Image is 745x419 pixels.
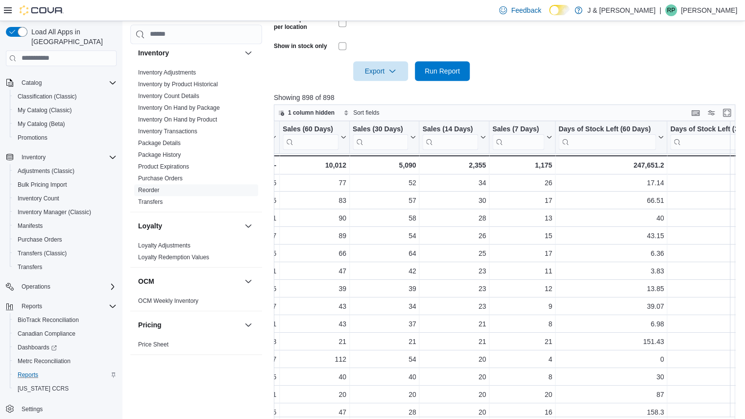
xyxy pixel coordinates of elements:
[138,163,189,170] a: Product Expirations
[558,159,664,171] div: 247,651.2
[283,389,346,400] div: 20
[492,300,552,312] div: 9
[422,212,486,224] div: 28
[138,93,199,99] a: Inventory Count Details
[492,230,552,242] div: 15
[422,247,486,259] div: 25
[283,159,346,171] div: 10,012
[14,104,117,116] span: My Catalog (Classic)
[138,297,198,305] span: OCM Weekly Inventory
[14,328,117,340] span: Canadian Compliance
[18,402,117,415] span: Settings
[14,91,81,102] a: Classification (Classic)
[138,174,183,182] span: Purchase Orders
[10,103,120,117] button: My Catalog (Classic)
[721,107,733,119] button: Enter fullscreen
[705,107,717,119] button: Display options
[422,265,486,277] div: 23
[18,195,59,202] span: Inventory Count
[283,265,346,277] div: 47
[558,336,664,347] div: 151.43
[587,4,655,16] p: J & [PERSON_NAME]
[242,220,254,232] button: Loyalty
[422,124,486,149] button: Sales (14 Days)
[138,104,220,112] span: Inventory On Hand by Package
[138,320,240,330] button: Pricing
[199,283,276,295] div: 1.25
[288,109,335,117] span: 1 column hidden
[2,76,120,90] button: Catalog
[199,406,276,418] div: 3.5
[422,406,486,418] div: 20
[138,253,209,261] span: Loyalty Redemption Values
[10,90,120,103] button: Classification (Classic)
[14,328,79,340] a: Canadian Compliance
[138,175,183,182] a: Purchase Orders
[492,195,552,206] div: 17
[14,383,117,394] span: Washington CCRS
[353,61,408,81] button: Export
[492,159,552,171] div: 1,175
[18,385,69,393] span: [US_STATE] CCRS
[138,276,240,286] button: OCM
[283,336,346,347] div: 21
[27,27,117,47] span: Load All Apps in [GEOGRAPHIC_DATA]
[352,159,416,171] div: 5,090
[558,265,664,277] div: 3.83
[138,341,168,348] span: Price Sheet
[22,283,50,291] span: Operations
[558,283,664,295] div: 13.85
[10,260,120,274] button: Transfers
[283,353,346,365] div: 112
[199,230,276,242] div: 7
[14,179,117,191] span: Bulk Pricing Import
[14,355,74,367] a: Metrc Reconciliation
[681,4,737,16] p: [PERSON_NAME]
[14,314,83,326] a: BioTrack Reconciliation
[130,240,262,267] div: Loyalty
[492,406,552,418] div: 16
[14,165,78,177] a: Adjustments (Classic)
[14,261,117,273] span: Transfers
[492,318,552,330] div: 8
[10,131,120,145] button: Promotions
[492,265,552,277] div: 11
[283,212,346,224] div: 90
[18,249,67,257] span: Transfers (Classic)
[422,124,478,149] div: Sales (14 Days)
[14,132,117,144] span: Promotions
[352,318,416,330] div: 37
[18,208,91,216] span: Inventory Manager (Classic)
[138,276,154,286] h3: OCM
[138,140,181,147] a: Package Details
[283,247,346,259] div: 66
[199,177,276,189] div: 3.5
[10,178,120,192] button: Bulk Pricing Import
[14,383,72,394] a: [US_STATE] CCRS
[274,93,740,102] p: Showing 898 of 898
[352,371,416,383] div: 40
[138,48,240,58] button: Inventory
[422,195,486,206] div: 30
[492,124,552,149] button: Sales (7 Days)
[14,206,117,218] span: Inventory Manager (Classic)
[14,118,117,130] span: My Catalog (Beta)
[283,371,346,383] div: 40
[18,236,62,244] span: Purchase Orders
[10,219,120,233] button: Manifests
[352,389,416,400] div: 20
[18,263,42,271] span: Transfers
[422,371,486,383] div: 20
[138,151,181,158] a: Package History
[199,159,276,171] div: -
[352,265,416,277] div: 42
[511,5,541,15] span: Feedback
[492,247,552,259] div: 17
[14,220,117,232] span: Manifests
[14,132,51,144] a: Promotions
[242,275,254,287] button: OCM
[14,369,117,381] span: Reports
[14,193,63,204] a: Inventory Count
[10,368,120,382] button: Reports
